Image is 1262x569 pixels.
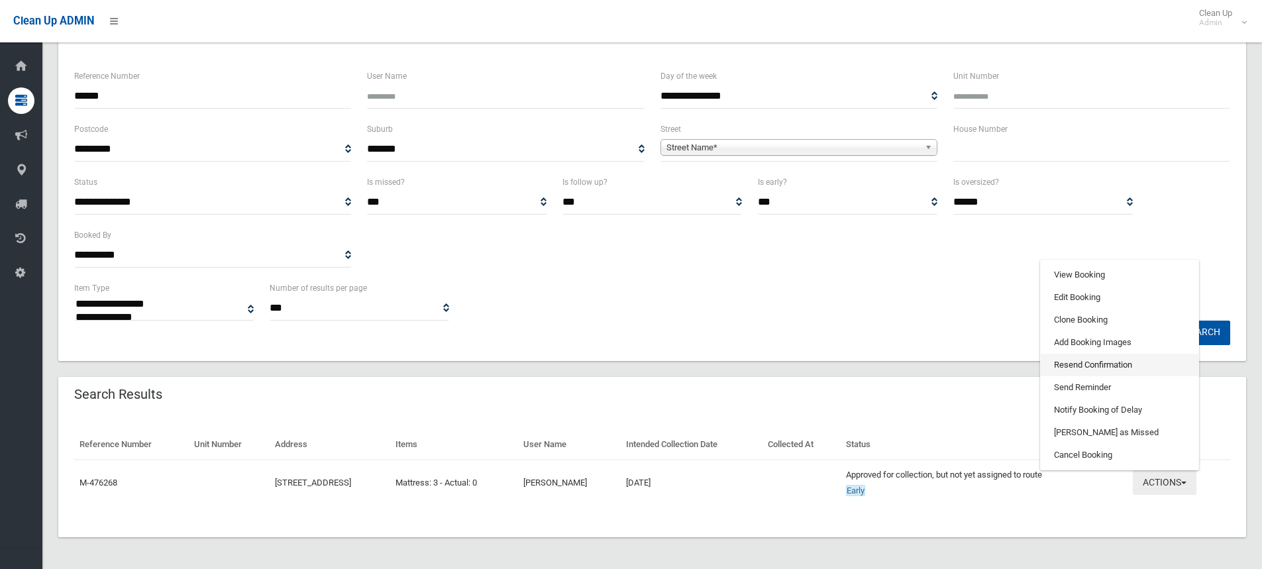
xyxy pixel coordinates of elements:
label: Status [74,175,97,189]
label: Is follow up? [562,175,607,189]
a: [PERSON_NAME] as Missed [1041,421,1198,444]
label: Unit Number [953,69,999,83]
a: Edit Booking [1041,286,1198,309]
th: Status [841,430,1128,460]
label: House Number [953,122,1008,136]
label: Suburb [367,122,393,136]
th: Collected At [762,430,841,460]
label: Booked By [74,228,111,242]
button: Search [1175,321,1230,345]
th: Address [270,430,390,460]
span: Street Name* [666,140,920,156]
a: [STREET_ADDRESS] [275,478,351,488]
label: Is early? [758,175,787,189]
label: Postcode [74,122,108,136]
small: Admin [1199,18,1232,28]
label: Day of the week [660,69,717,83]
td: Approved for collection, but not yet assigned to route [841,460,1128,505]
th: Intended Collection Date [621,430,762,460]
label: Reference Number [74,69,140,83]
td: [DATE] [621,460,762,505]
label: User Name [367,69,407,83]
th: User Name [518,430,621,460]
a: Cancel Booking [1041,444,1198,466]
label: Number of results per page [270,281,367,295]
label: Street [660,122,681,136]
a: Clone Booking [1041,309,1198,331]
label: Is missed? [367,175,405,189]
label: Is oversized? [953,175,999,189]
span: Early [846,485,865,496]
label: Item Type [74,281,109,295]
a: Resend Confirmation [1041,354,1198,376]
td: [PERSON_NAME] [518,460,621,505]
span: Clean Up [1192,8,1245,28]
span: Clean Up ADMIN [13,15,94,27]
a: M-476268 [79,478,117,488]
th: Unit Number [189,430,270,460]
a: View Booking [1041,264,1198,286]
a: Notify Booking of Delay [1041,399,1198,421]
a: Send Reminder [1041,376,1198,399]
button: Actions [1133,470,1196,495]
header: Search Results [58,382,178,407]
th: Reference Number [74,430,189,460]
a: Add Booking Images [1041,331,1198,354]
td: Mattress: 3 - Actual: 0 [390,460,518,505]
th: Items [390,430,518,460]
